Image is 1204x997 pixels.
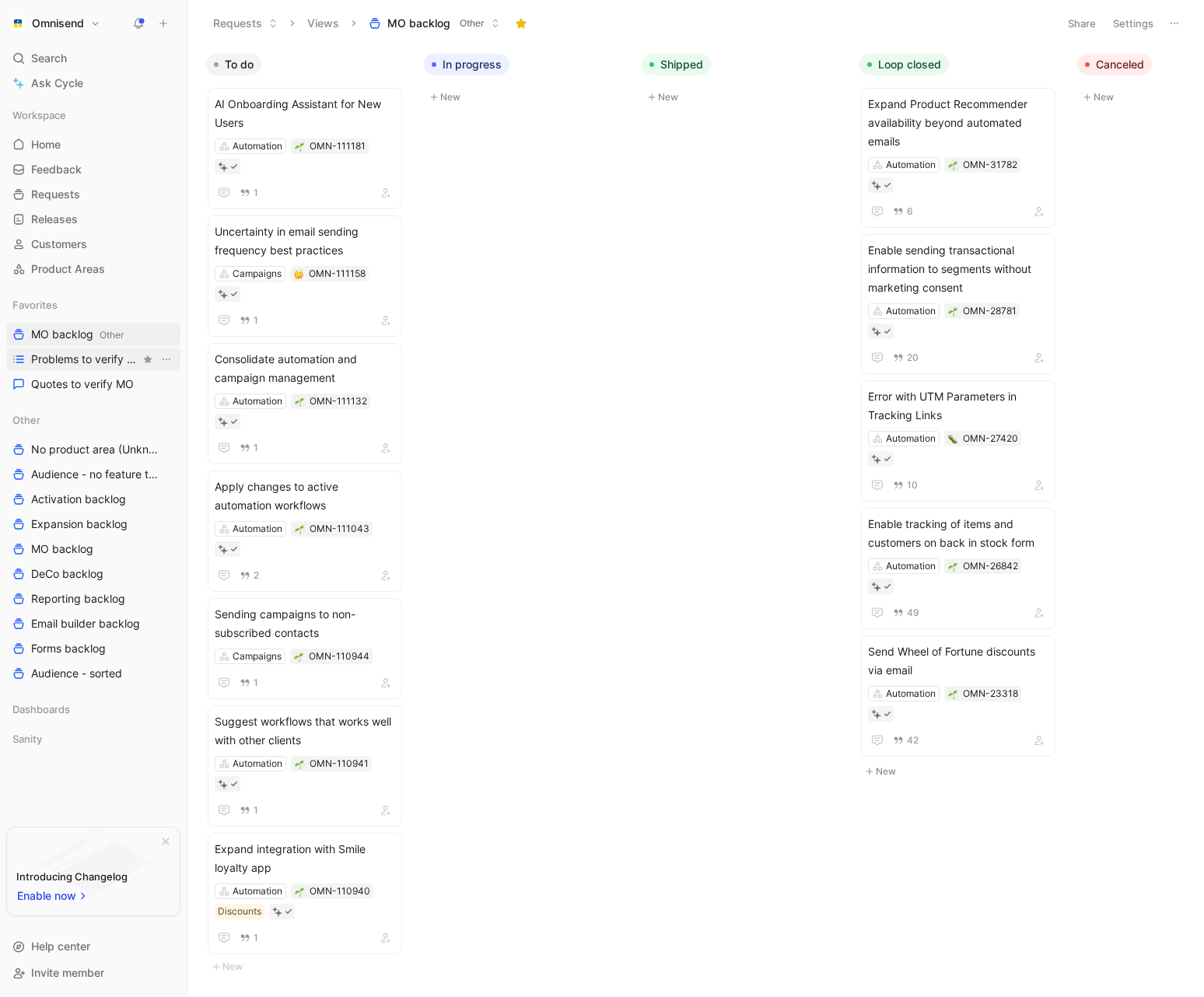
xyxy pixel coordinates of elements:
[907,736,919,745] span: 42
[853,47,1071,789] div: Loop closedNew
[208,471,402,592] a: Apply changes to active automation workflowsAutomation2
[424,54,509,75] button: In progress
[12,107,66,123] span: Workspace
[294,396,305,407] div: 🌱
[159,541,174,557] button: View actions
[6,727,180,750] div: Sanity
[963,303,1017,319] div: OMN-28781
[295,525,304,534] img: 🌱
[1077,54,1152,75] button: Canceled
[947,433,958,444] button: 🐛
[159,352,174,367] button: View actions
[295,760,304,769] img: 🌱
[890,477,921,494] button: 10
[6,323,180,346] a: MO backlogOther
[6,537,180,561] a: MO backlog
[886,157,936,173] div: Automation
[12,701,70,717] span: Dashboards
[948,307,957,317] img: 🌱
[418,47,635,114] div: In progressNew
[236,312,261,329] button: 1
[215,95,395,132] span: AI Onboarding Assistant for New Users
[947,159,958,170] button: 🌱
[254,571,259,580] span: 2
[387,16,450,31] span: MO backlog
[254,933,258,943] span: 1
[294,270,303,279] img: 🤔
[861,234,1055,374] a: Enable sending transactional information to segments without marketing consentAutomation20
[254,188,258,198] span: 1
[32,16,84,30] h1: Omnisend
[6,637,180,660] a: Forms backlog
[948,161,957,170] img: 🌱
[208,88,402,209] a: AI Onboarding Assistant for New UsersAutomation1
[309,649,369,664] div: OMN-110944
[215,840,395,877] span: Expand integration with Smile loyalty app
[31,516,128,532] span: Expansion backlog
[868,515,1048,552] span: Enable tracking of items and customers on back in stock form
[236,567,262,584] button: 2
[159,591,174,607] button: View actions
[295,142,304,152] img: 🌱
[233,756,282,771] div: Automation
[6,373,180,396] a: Quotes to verify MO
[295,887,304,897] img: 🌱
[294,758,305,769] button: 🌱
[660,57,703,72] span: Shipped
[206,957,411,976] button: New
[6,587,180,610] a: Reporting backlog
[310,756,369,771] div: OMN-110941
[642,88,847,107] button: New
[31,137,61,152] span: Home
[878,57,941,72] span: Loop closed
[294,523,305,534] button: 🌱
[294,141,305,152] div: 🌱
[6,348,180,371] a: Problems to verify MOView actions
[907,608,919,617] span: 49
[31,261,105,277] span: Product Areas
[963,686,1018,701] div: OMN-23318
[236,674,261,691] button: 1
[233,266,282,282] div: Campaigns
[31,966,104,979] span: Invite member
[947,306,958,317] button: 🌱
[31,212,78,227] span: Releases
[160,442,176,457] button: View actions
[861,635,1055,757] a: Send Wheel of Fortune discounts via emailAutomation42
[424,88,629,107] button: New
[12,412,40,428] span: Other
[868,387,1048,425] span: Error with UTM Parameters in Tracking Links
[890,604,922,621] button: 49
[642,54,711,75] button: Shipped
[6,727,180,755] div: Sanity
[159,327,174,342] button: View actions
[159,492,174,507] button: View actions
[31,74,83,93] span: Ask Cycle
[159,666,174,681] button: View actions
[868,241,1048,297] span: Enable sending transactional information to segments without marketing consent
[233,883,282,899] div: Automation
[443,57,502,72] span: In progress
[233,394,282,409] div: Automation
[861,508,1055,629] a: Enable tracking of items and customers on back in stock formAutomation49
[215,478,395,515] span: Apply changes to active automation workflows
[6,512,180,536] a: Expansion backlog
[31,566,103,582] span: DeCo backlog
[225,57,254,72] span: To do
[948,562,957,572] img: 🌱
[31,162,82,177] span: Feedback
[159,376,174,392] button: View actions
[294,886,305,897] div: 🌱
[1096,57,1144,72] span: Canceled
[1106,12,1160,34] button: Settings
[6,103,180,127] div: Workspace
[208,343,402,464] a: Consolidate automation and campaign managementAutomation1
[20,827,166,907] img: bg-BLZuj68n.svg
[6,408,180,432] div: Other
[948,690,957,699] img: 🌱
[294,652,303,662] img: 🌱
[6,158,180,181] a: Feedback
